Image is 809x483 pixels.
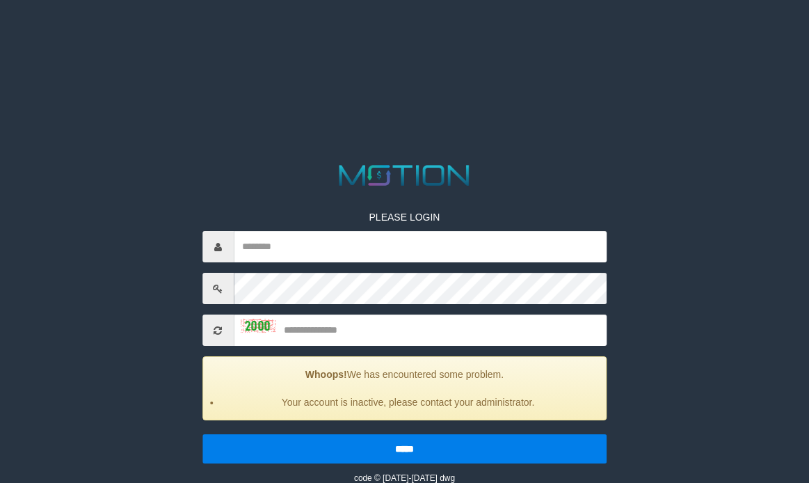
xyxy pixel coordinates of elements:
[241,319,275,333] img: captcha
[354,473,455,483] small: code © [DATE]-[DATE] dwg
[334,161,476,189] img: MOTION_logo.png
[305,369,347,380] strong: Whoops!
[221,395,596,409] li: Your account is inactive, please contact your administrator.
[202,210,607,224] p: PLEASE LOGIN
[202,356,607,420] div: We has encountered some problem.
